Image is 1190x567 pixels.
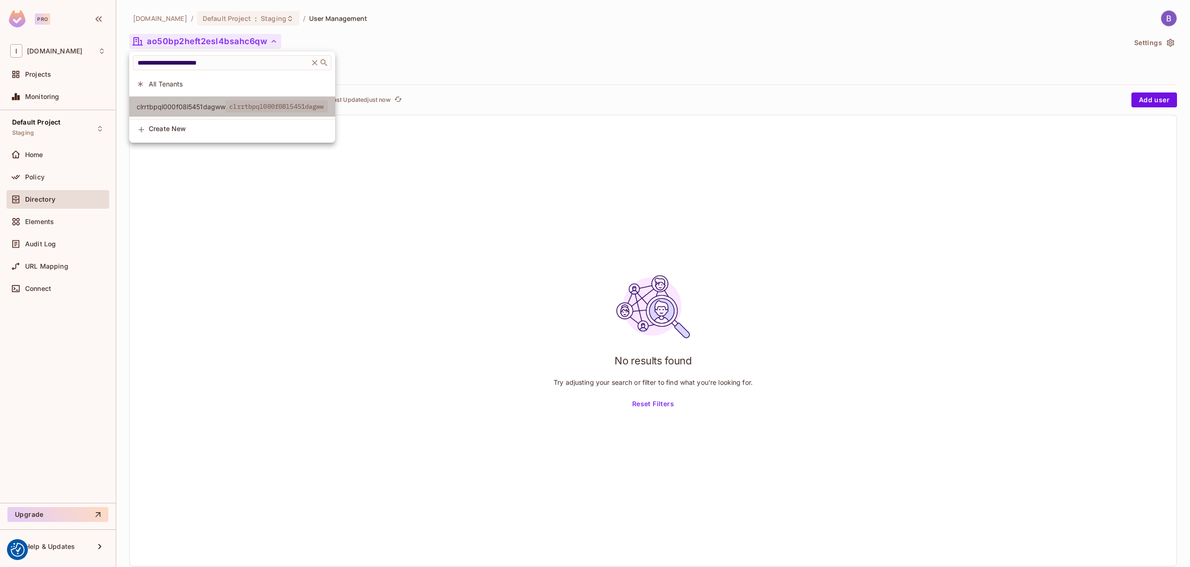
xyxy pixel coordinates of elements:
button: Consent Preferences [11,543,25,557]
span: Create New [149,125,328,132]
span: All Tenants [149,79,328,88]
span: clrrtbpql000f08l5451dagww [225,100,327,112]
img: Revisit consent button [11,543,25,557]
span: clrrtbpql000f08l5451dagww [137,102,225,111]
div: Show only users with a role in this tenant: clrrtbpql000f08l5451dagww [129,97,335,117]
